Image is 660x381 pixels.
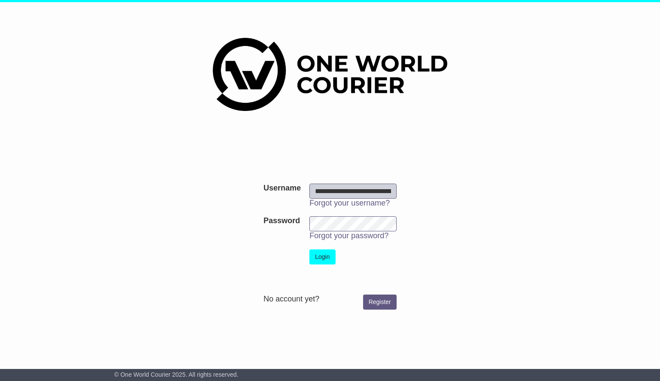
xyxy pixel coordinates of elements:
label: Username [263,184,301,193]
button: Login [309,249,335,264]
span: © One World Courier 2025. All rights reserved. [114,371,238,378]
div: No account yet? [263,295,397,304]
a: Forgot your username? [309,199,390,207]
img: One World [213,38,447,111]
label: Password [263,216,300,226]
a: Register [363,295,397,310]
a: Forgot your password? [309,231,388,240]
